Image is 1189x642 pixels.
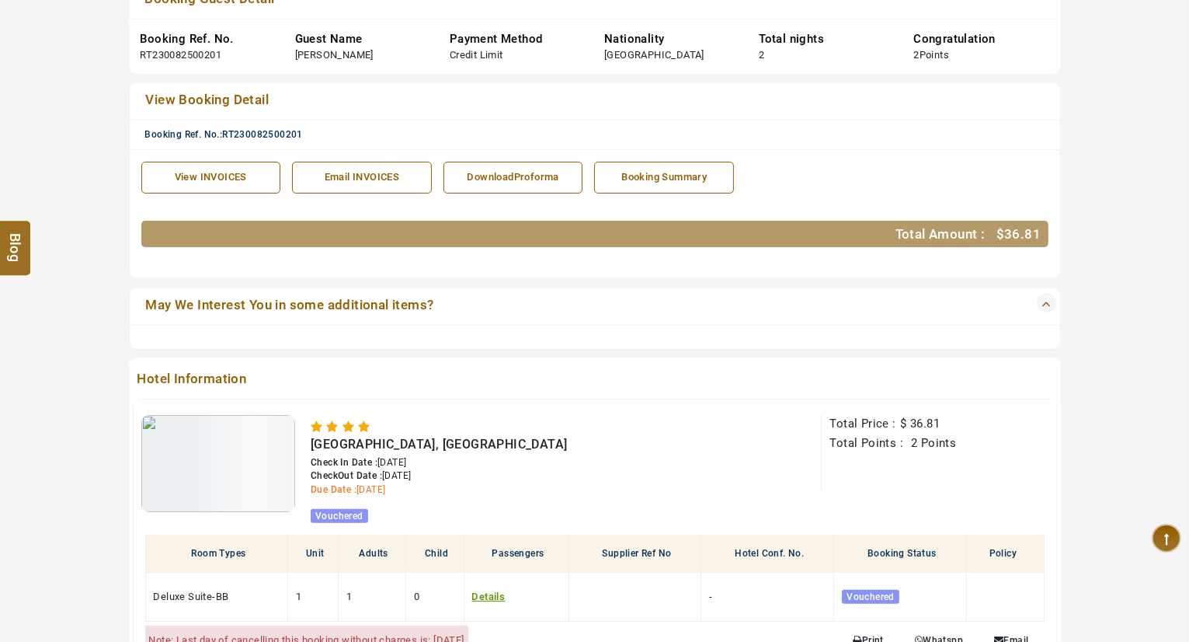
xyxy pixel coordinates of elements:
[146,92,269,107] span: View Booking Detail
[311,470,382,481] span: CheckOut Date :
[701,535,834,573] th: Hotel Conf. No.
[834,535,966,573] th: Booking Status
[288,535,338,573] th: Unit
[603,170,725,185] div: Booking Summary
[346,591,352,602] span: 1
[1004,226,1041,242] span: 36.81
[311,437,567,452] span: [GEOGRAPHIC_DATA], [GEOGRAPHIC_DATA]
[5,233,26,246] span: Blog
[382,470,411,481] span: [DATE]
[133,369,965,391] span: Hotel Information
[311,484,356,495] span: Due Date :
[295,48,374,63] div: [PERSON_NAME]
[338,535,405,573] th: Adults
[145,128,1056,141] div: Booking Ref. No.:
[141,162,281,194] a: View INVOICES
[464,535,568,573] th: Passengers
[568,535,701,573] th: Supplier Ref No
[295,31,426,47] div: Guest Name
[292,162,432,194] a: Email INVOICES
[759,48,764,63] div: 2
[829,436,903,450] span: Total Points :
[604,48,704,63] div: [GEOGRAPHIC_DATA]
[594,162,734,194] a: Booking Summary
[377,457,406,468] span: [DATE]
[604,31,735,47] div: Nationality
[911,436,956,450] span: 2 Points
[141,415,296,512] img: 1-ThumbNail.jpg
[141,31,272,47] div: Booking Ref. No.
[141,295,958,317] a: May We Interest You in some additional items?
[900,417,906,431] span: $
[472,591,506,602] a: Details
[759,31,890,47] div: Total nights
[709,591,712,602] span: -
[311,509,368,523] span: Vouchered
[154,591,229,602] span: Deluxe Suite-BB
[150,170,273,185] div: View INVOICES
[145,535,288,573] th: Room Types
[450,48,503,63] div: Credit Limit
[405,535,464,573] th: Child
[356,484,385,495] span: [DATE]
[450,31,581,47] div: Payment Method
[443,162,583,194] a: DownloadProforma
[996,226,1004,242] span: $
[311,457,377,468] span: Check In Date :
[913,31,1045,47] div: Congratulation
[222,129,303,140] span: RT230082500201
[910,417,940,431] span: 36.81
[920,49,949,61] span: Points
[296,591,301,602] span: 1
[141,48,222,63] div: RT230082500201
[989,548,1017,559] span: Policy
[414,591,419,602] span: 0
[829,417,895,431] span: Total Price :
[842,590,899,604] span: Vouchered
[895,226,986,242] span: Total Amount :
[913,49,919,61] span: 2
